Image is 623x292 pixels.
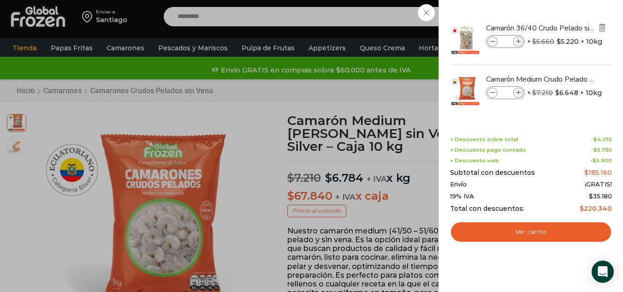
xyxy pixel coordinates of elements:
span: + Descuento web [450,158,499,164]
span: 35.180 [589,192,612,200]
span: - [590,158,612,164]
img: Eliminar Camarón 36/40 Crudo Pelado sin Vena - Bronze - Caja 10 kg del carrito [598,24,606,32]
span: × × 10kg [527,86,602,99]
span: $ [532,89,536,97]
span: $ [593,147,597,153]
a: Camarón Medium Crudo Pelado sin Vena - Silver - Caja 10 kg [486,74,596,84]
span: $ [593,136,597,143]
span: $ [584,168,588,177]
span: $ [557,37,561,46]
bdi: 185.160 [584,168,612,177]
span: × × 10kg [527,35,602,48]
span: $ [580,204,584,213]
span: 19% IVA [450,193,474,200]
bdi: 6.648 [555,88,578,97]
bdi: 4.010 [593,136,612,143]
span: $ [532,37,536,46]
span: - [591,137,612,143]
a: Camarón 36/40 Crudo Pelado sin Vena - Bronze - Caja 10 kg [486,23,596,33]
bdi: 7.210 [532,89,553,97]
input: Product quantity [498,88,512,98]
span: Subtotal con descuentos [450,169,535,177]
a: Eliminar Camarón 36/40 Crudo Pelado sin Vena - Bronze - Caja 10 kg del carrito [597,23,607,34]
bdi: 220.340 [580,204,612,213]
span: Envío [450,181,467,188]
a: Ver carrito [450,221,612,243]
span: Total con descuentos: [450,205,524,213]
span: $ [589,192,593,200]
span: - [591,147,612,153]
span: + Descuento pago contado [450,147,526,153]
bdi: 5.900 [593,157,612,164]
span: ¡GRATIS! [585,181,612,188]
div: Open Intercom Messenger [592,261,614,283]
bdi: 5.660 [532,37,554,46]
bdi: 5.730 [593,147,612,153]
span: + Descuento sobre total [450,137,518,143]
bdi: 5.220 [557,37,579,46]
span: $ [555,88,559,97]
span: $ [593,157,596,164]
input: Product quantity [498,36,512,47]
